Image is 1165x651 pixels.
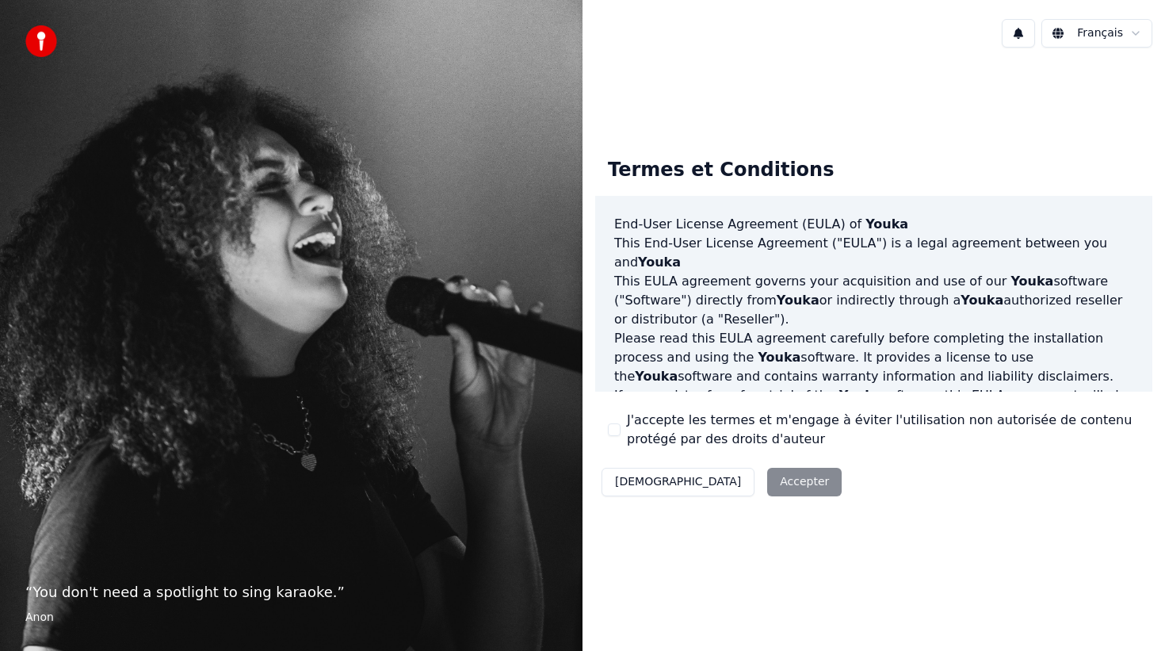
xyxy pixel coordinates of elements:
p: This EULA agreement governs your acquisition and use of our software ("Software") directly from o... [614,272,1133,329]
span: Youka [865,216,908,232]
p: If you register for a free trial of the software, this EULA agreement will also govern that trial... [614,386,1133,462]
span: Youka [635,369,678,384]
span: Youka [758,350,800,365]
span: Youka [638,255,681,270]
button: [DEMOGRAPHIC_DATA] [602,468,754,496]
p: This End-User License Agreement ("EULA") is a legal agreement between you and [614,234,1133,272]
div: Termes et Conditions [595,145,846,196]
label: J'accepte les termes et m'engage à éviter l'utilisation non autorisée de contenu protégé par des ... [627,411,1140,449]
span: Youka [777,293,819,308]
p: Please read this EULA agreement carefully before completing the installation process and using th... [614,329,1133,386]
span: Youka [839,388,882,403]
span: Youka [961,293,1003,308]
img: youka [25,25,57,57]
p: “ You don't need a spotlight to sing karaoke. ” [25,581,557,603]
footer: Anon [25,610,557,626]
span: Youka [1010,274,1053,289]
h3: End-User License Agreement (EULA) of [614,215,1133,234]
